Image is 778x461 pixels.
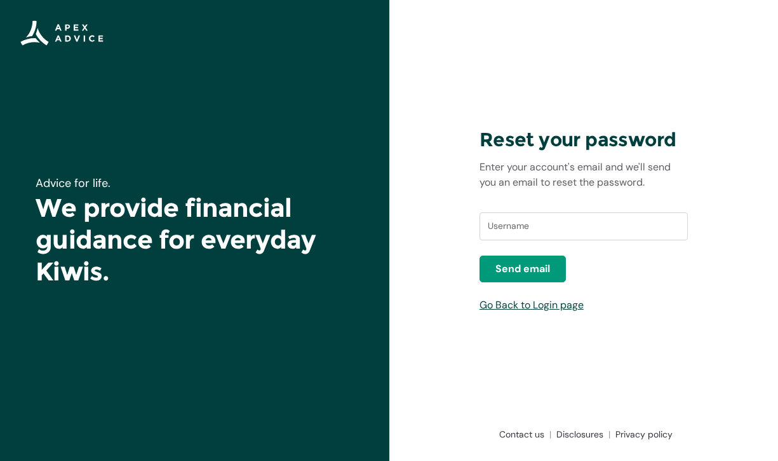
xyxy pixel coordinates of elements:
[480,256,566,282] button: Send email
[610,428,673,441] a: Privacy policy
[551,428,610,441] a: Disclosures
[36,175,111,191] span: Advice for life.
[36,192,353,287] h1: We provide financial guidance for everyday Kiwis.
[480,212,688,240] input: Username
[494,428,551,441] a: Contact us
[495,261,550,277] span: Send email
[480,160,688,190] p: Enter your account's email and we'll send you an email to reset the password.
[480,128,688,152] h3: Reset your password
[480,298,584,312] a: Go Back to Login page
[20,20,104,46] img: Apex Advice Group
